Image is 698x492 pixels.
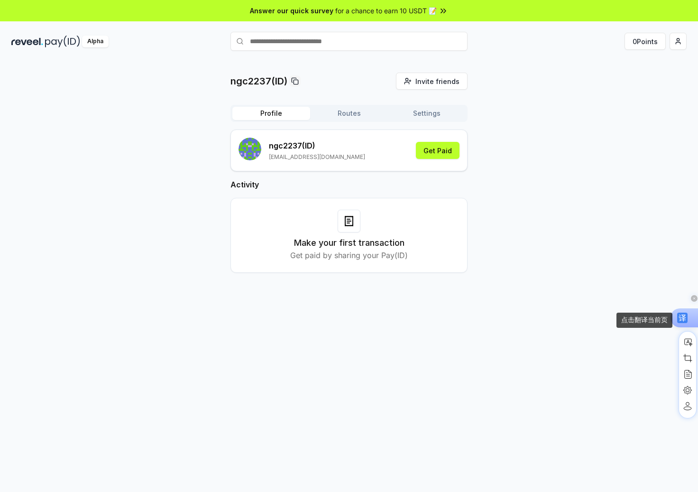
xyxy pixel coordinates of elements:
[294,236,404,250] h3: Make your first transaction
[82,36,109,47] div: Alpha
[396,73,468,90] button: Invite friends
[11,36,43,47] img: reveel_dark
[45,36,80,47] img: pay_id
[230,179,468,190] h2: Activity
[625,33,666,50] button: 0Points
[310,107,388,120] button: Routes
[232,107,310,120] button: Profile
[335,6,437,16] span: for a chance to earn 10 USDT 📝
[269,140,365,151] p: ngc2237 (ID)
[250,6,333,16] span: Answer our quick survey
[416,142,459,159] button: Get Paid
[269,153,365,161] p: [EMAIL_ADDRESS][DOMAIN_NAME]
[388,107,466,120] button: Settings
[415,76,459,86] span: Invite friends
[230,74,287,88] p: ngc2237(ID)
[290,250,408,261] p: Get paid by sharing your Pay(ID)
